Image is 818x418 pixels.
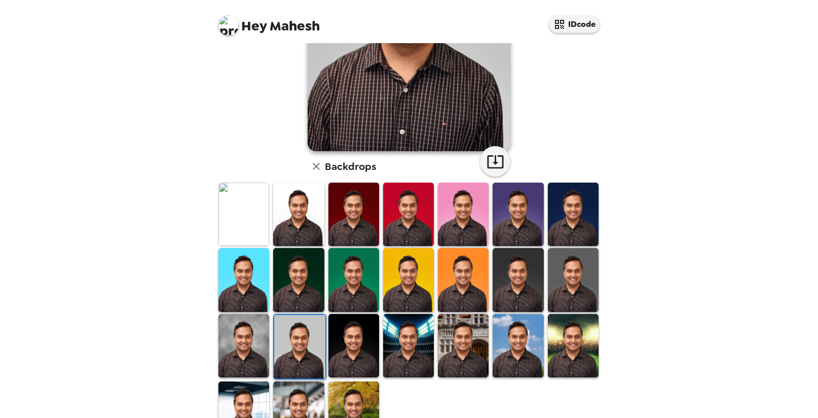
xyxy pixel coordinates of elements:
[218,15,239,36] img: profile pic
[325,158,376,175] h6: Backdrops
[241,17,267,35] span: Hey
[218,183,269,246] img: Original
[549,15,600,33] button: IDcode
[218,10,320,33] span: Mahesh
